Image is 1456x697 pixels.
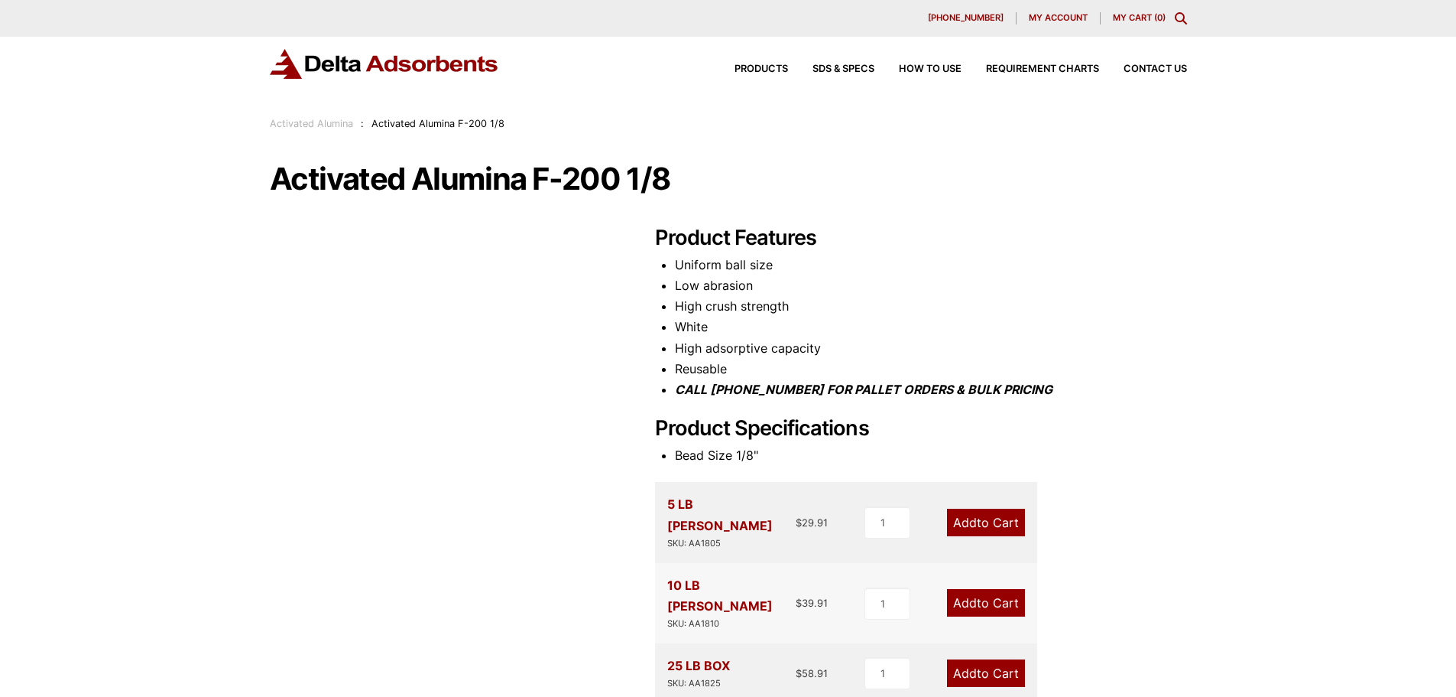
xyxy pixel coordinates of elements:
a: SDS & SPECS [788,64,874,74]
bdi: 39.91 [796,597,828,609]
a: Activated Alumina [270,118,353,129]
div: Toggle Modal Content [1175,12,1187,24]
span: My account [1029,14,1088,22]
div: 25 LB BOX [667,656,730,691]
h2: Product Specifications [655,416,1187,441]
li: Low abrasion [675,275,1187,296]
a: Products [710,64,788,74]
div: SKU: AA1810 [667,617,796,631]
li: Reusable [675,359,1187,379]
span: Products [734,64,788,74]
a: My Cart (0) [1113,12,1166,23]
div: 5 LB [PERSON_NAME] [667,494,796,550]
bdi: 58.91 [796,667,828,679]
bdi: 29.91 [796,516,828,529]
div: SKU: AA1825 [667,676,730,691]
span: Activated Alumina F-200 1/8 [371,118,504,129]
li: Uniform ball size [675,255,1187,275]
div: SKU: AA1805 [667,536,796,551]
i: CALL [PHONE_NUMBER] FOR PALLET ORDERS & BULK PRICING [675,382,1052,397]
img: Delta Adsorbents [270,49,499,79]
a: How to Use [874,64,961,74]
a: [PHONE_NUMBER] [916,12,1017,24]
div: 10 LB [PERSON_NAME] [667,575,796,631]
span: SDS & SPECS [812,64,874,74]
a: Add to Cart [947,509,1025,536]
h2: Product Features [655,226,1187,251]
li: White [675,317,1187,337]
a: Add to Cart [947,660,1025,687]
span: [PHONE_NUMBER] [928,14,1004,22]
span: $ [796,667,802,679]
span: $ [796,597,802,609]
span: How to Use [899,64,961,74]
span: $ [796,516,802,529]
span: Contact Us [1124,64,1187,74]
a: My account [1017,12,1101,24]
span: : [361,118,364,129]
span: 0 [1157,12,1163,23]
h1: Activated Alumina F-200 1/8 [270,163,1187,195]
span: Requirement Charts [986,64,1099,74]
a: Add to Cart [947,589,1025,617]
a: Contact Us [1099,64,1187,74]
li: High crush strength [675,296,1187,317]
li: Bead Size 1/8" [675,445,1187,466]
a: Requirement Charts [961,64,1099,74]
li: High adsorptive capacity [675,338,1187,359]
